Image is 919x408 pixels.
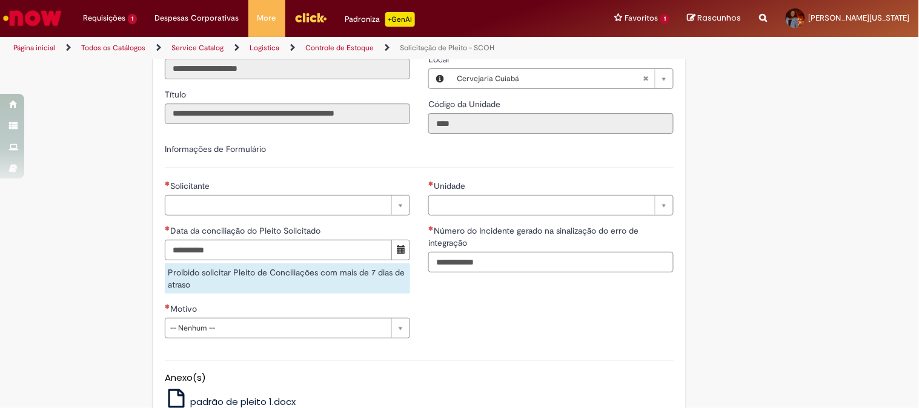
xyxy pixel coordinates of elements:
[428,54,451,65] span: Local
[428,195,674,216] a: Limpar campo Unidade
[257,12,276,24] span: More
[428,252,674,272] input: Número do Incidente gerado na sinalização do erro de integração
[428,113,674,134] input: Código da Unidade
[165,88,188,100] label: Somente leitura - Título
[170,303,199,314] span: Motivo
[400,43,494,53] a: Solicitação de Pleito - SCOH
[170,225,323,236] span: Data da conciliação do Pleito Solicitado
[428,225,639,248] span: Número do Incidente gerado na sinalização do erro de integração
[165,59,410,79] input: Email
[660,14,669,24] span: 1
[385,12,415,27] p: +GenAi
[637,69,655,88] abbr: Limpar campo Local
[128,14,137,24] span: 1
[625,12,658,24] span: Favoritos
[809,13,910,23] span: [PERSON_NAME][US_STATE]
[165,89,188,100] span: Somente leitura - Título
[165,181,170,186] span: Necessários
[434,180,468,191] span: Necessários - Unidade
[428,98,503,110] label: Somente leitura - Código da Unidade
[250,43,279,53] a: Logistica
[155,12,239,24] span: Despesas Corporativas
[13,43,55,53] a: Página inicial
[428,99,503,110] span: Somente leitura - Código da Unidade
[688,13,742,24] a: Rascunhos
[165,263,410,294] div: Proibido solicitar Pleito de Conciliações com mais de 7 dias de atraso
[9,37,603,59] ul: Trilhas de página
[81,43,145,53] a: Todos os Catálogos
[165,304,170,309] span: Necessários
[165,195,410,216] a: Limpar campo Solicitante
[698,12,742,24] span: Rascunhos
[165,240,392,260] input: Data da conciliação do Pleito Solicitado
[171,43,224,53] a: Service Catalog
[428,181,434,186] span: Necessários
[165,104,410,124] input: Título
[429,69,451,88] button: Local, Visualizar este registro Cervejaria Cuiabá
[165,143,266,154] label: Informações de Formulário
[345,12,415,27] div: Padroniza
[83,12,125,24] span: Requisições
[428,226,434,231] span: Necessários
[294,8,327,27] img: click_logo_yellow_360x200.png
[165,395,296,408] a: padrão de pleito 1.docx
[457,69,643,88] span: Cervejaria Cuiabá
[1,6,64,30] img: ServiceNow
[391,240,410,260] button: Mostrar calendário para Data da conciliação do Pleito Solicitado
[165,373,674,383] h5: Anexo(s)
[165,226,170,231] span: Necessários
[451,69,673,88] a: Cervejaria CuiabáLimpar campo Local
[305,43,374,53] a: Controle de Estoque
[170,180,212,191] span: Necessários - Solicitante
[190,395,296,408] span: padrão de pleito 1.docx
[170,318,385,338] span: -- Nenhum --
